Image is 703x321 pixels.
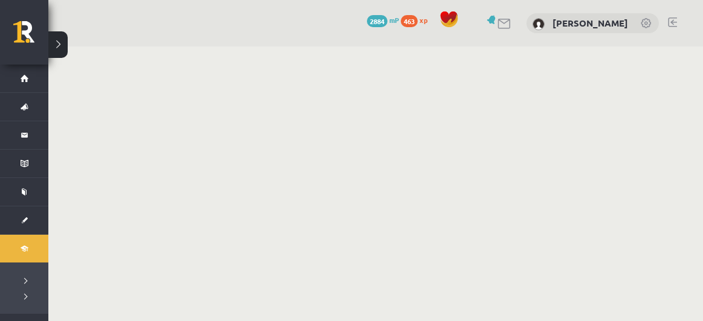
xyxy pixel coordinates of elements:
img: Kjāra Paula Želubovska [533,18,545,30]
span: 2884 [367,15,387,27]
span: xp [420,15,427,25]
a: [PERSON_NAME] [552,17,628,29]
a: Rīgas 1. Tālmācības vidusskola [13,21,48,51]
a: 463 xp [401,15,433,25]
a: 2884 mP [367,15,399,25]
span: mP [389,15,399,25]
span: 463 [401,15,418,27]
